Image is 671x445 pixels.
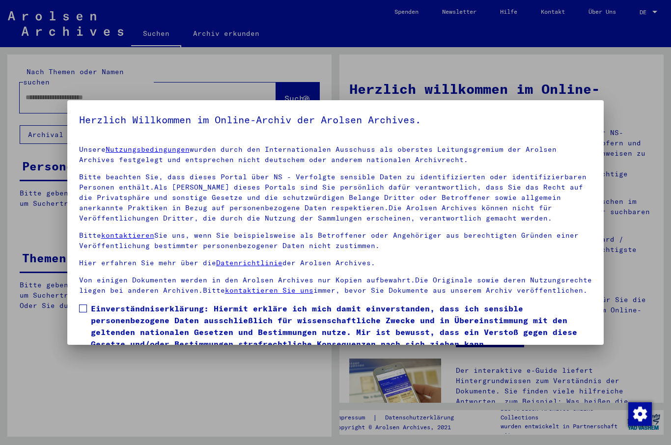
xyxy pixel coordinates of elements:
[101,231,154,240] a: kontaktieren
[106,145,190,154] a: Nutzungsbedingungen
[79,258,592,268] p: Hier erfahren Sie mehr über die der Arolsen Archives.
[628,402,651,425] div: Zustimmung ändern
[628,402,652,426] img: Zustimmung ändern
[91,303,592,350] span: Einverständniserklärung: Hiermit erkläre ich mich damit einverstanden, dass ich sensible personen...
[216,258,282,267] a: Datenrichtlinie
[79,144,592,165] p: Unsere wurden durch den Internationalen Ausschuss als oberstes Leitungsgremium der Arolsen Archiv...
[79,275,592,296] p: Von einigen Dokumenten werden in den Arolsen Archives nur Kopien aufbewahrt.Die Originale sowie d...
[79,172,592,223] p: Bitte beachten Sie, dass dieses Portal über NS - Verfolgte sensible Daten zu identifizierten oder...
[225,286,313,295] a: kontaktieren Sie uns
[79,230,592,251] p: Bitte Sie uns, wenn Sie beispielsweise als Betroffener oder Angehöriger aus berechtigten Gründen ...
[79,112,592,128] h5: Herzlich Willkommen im Online-Archiv der Arolsen Archives.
